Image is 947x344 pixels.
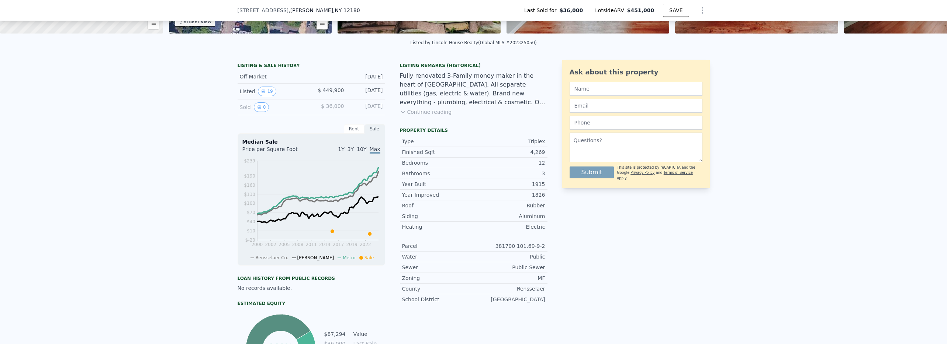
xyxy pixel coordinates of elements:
span: 1Y [338,146,344,152]
span: Metro [343,255,355,260]
div: 381700 101.69-9-2 [474,242,545,250]
span: Lotside ARV [595,7,627,14]
button: SAVE [663,4,689,17]
span: − [151,19,156,28]
tspan: 2014 [319,242,331,247]
div: Ask about this property [570,67,702,77]
div: Property details [400,127,547,133]
tspan: 2017 [332,242,344,247]
span: [PERSON_NAME] [297,255,334,260]
div: This site is protected by reCAPTCHA and the Google and apply. [617,165,702,181]
span: 3Y [348,146,354,152]
div: Estimated Equity [238,301,385,306]
div: Off Market [240,73,305,80]
div: [DATE] [350,102,383,112]
div: 1915 [474,180,545,188]
span: − [320,19,325,28]
div: Median Sale [242,138,380,145]
div: Siding [402,213,474,220]
span: $451,000 [627,7,654,13]
a: Zoom out [317,18,328,29]
a: Zoom out [148,18,159,29]
tspan: $239 [244,158,255,164]
div: 1826 [474,191,545,199]
tspan: $-20 [245,238,255,243]
div: Sold [240,102,305,112]
div: Bathrooms [402,170,474,177]
input: Name [570,82,702,96]
div: Rent [344,124,364,134]
div: Sewer [402,264,474,271]
div: Water [402,253,474,260]
div: Year Improved [402,191,474,199]
div: Fully renovated 3-Family money maker in the heart of [GEOGRAPHIC_DATA]. All separate utilities (g... [400,71,547,107]
tspan: $190 [244,173,255,179]
tspan: 2022 [360,242,371,247]
div: Rubber [474,202,545,209]
tspan: 2002 [265,242,276,247]
div: Roof [402,202,474,209]
input: Email [570,99,702,113]
button: Continue reading [400,108,452,116]
div: Listing Remarks (Historical) [400,63,547,69]
tspan: 2011 [305,242,317,247]
a: Privacy Policy [630,171,654,175]
tspan: $100 [244,201,255,206]
tspan: $130 [244,192,255,197]
div: Year Built [402,180,474,188]
div: No records available. [238,284,385,292]
input: Phone [570,116,702,130]
div: [GEOGRAPHIC_DATA] [474,296,545,303]
div: Electric [474,223,545,231]
button: View historical data [254,102,269,112]
tspan: $160 [244,183,255,188]
div: Price per Square Foot [242,145,311,157]
div: Zoning [402,274,474,282]
a: Terms of Service [664,171,693,175]
div: Parcel [402,242,474,250]
span: , [PERSON_NAME] [288,7,360,14]
div: 3 [474,170,545,177]
div: Bedrooms [402,159,474,166]
div: Sale [364,124,385,134]
div: Triplex [474,138,545,145]
span: $ 36,000 [321,103,344,109]
tspan: $40 [247,219,255,224]
span: $ 449,900 [318,87,344,93]
div: [DATE] [350,73,383,80]
div: MF [474,274,545,282]
span: $36,000 [560,7,583,14]
tspan: 2005 [279,242,290,247]
span: Sale [364,255,374,260]
div: 4,269 [474,148,545,156]
div: Rensselaer [474,285,545,292]
div: LISTING & SALE HISTORY [238,63,385,70]
div: Type [402,138,474,145]
tspan: 2019 [346,242,357,247]
div: County [402,285,474,292]
div: 12 [474,159,545,166]
td: Value [352,330,385,338]
div: Listed by Lincoln House Realty (Global MLS #202325050) [410,40,536,45]
tspan: 2000 [251,242,263,247]
button: Show Options [695,3,710,18]
div: Public Sewer [474,264,545,271]
button: View historical data [258,87,276,96]
tspan: $70 [247,210,255,215]
div: Listed [240,87,305,96]
div: School District [402,296,474,303]
div: [DATE] [350,87,383,96]
tspan: $10 [247,228,255,234]
div: STREET VIEW [184,19,212,25]
div: Finished Sqft [402,148,474,156]
span: , NY 12180 [333,7,360,13]
span: 10Y [357,146,366,152]
span: [STREET_ADDRESS] [238,7,289,14]
span: Last Sold for [524,7,560,14]
span: Max [370,146,380,154]
div: Aluminum [474,213,545,220]
tspan: 2008 [292,242,303,247]
button: Submit [570,166,614,178]
td: $87,294 [324,330,346,338]
div: Public [474,253,545,260]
